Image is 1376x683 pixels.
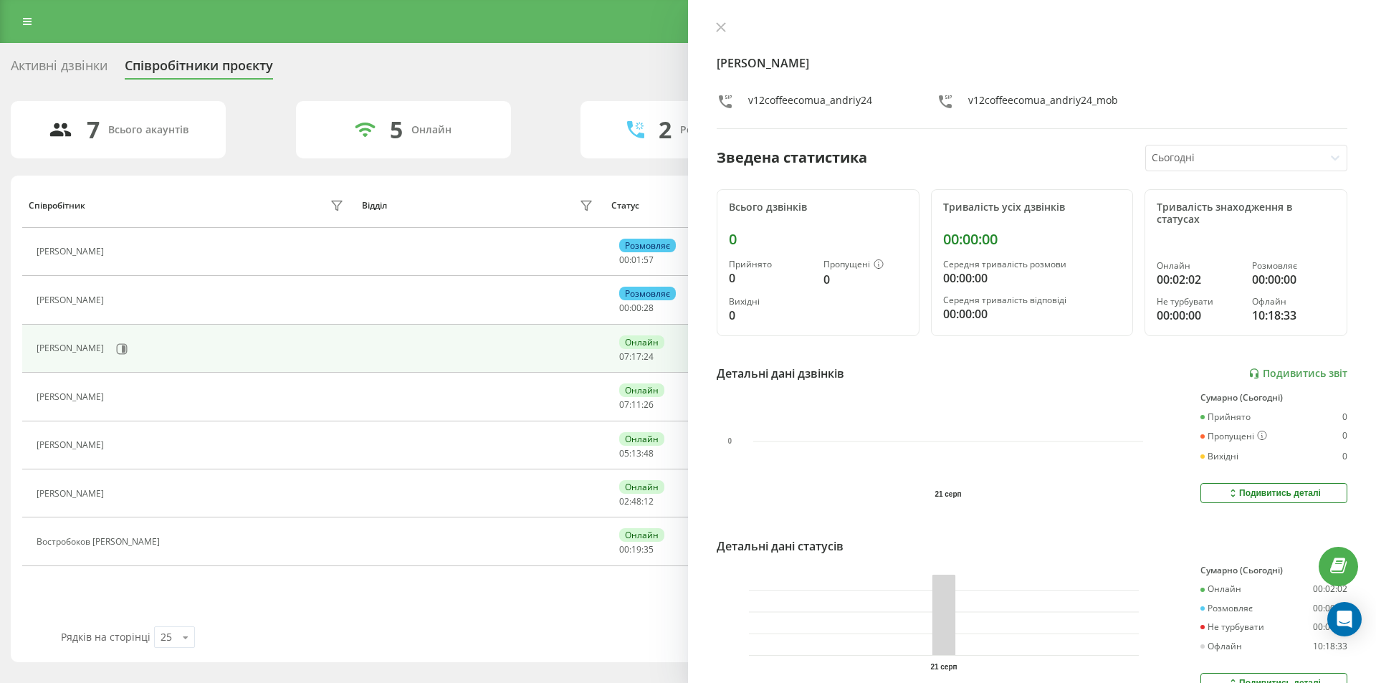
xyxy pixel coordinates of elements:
[823,259,907,271] div: Пропущені
[1200,584,1241,594] div: Онлайн
[87,116,100,143] div: 7
[943,259,1122,269] div: Середня тривалість розмови
[1313,622,1347,632] div: 00:00:00
[1157,201,1335,226] div: Тривалість знаходження в статусах
[1157,307,1240,324] div: 00:00:00
[411,124,451,136] div: Онлайн
[362,201,387,211] div: Відділ
[11,58,107,80] div: Активні дзвінки
[619,545,654,555] div: : :
[1200,452,1238,462] div: Вихідні
[37,295,107,305] div: [PERSON_NAME]
[968,93,1118,114] div: v12coffeecomua_andriy24_mob
[1342,452,1347,462] div: 0
[644,495,654,507] span: 12
[631,543,641,555] span: 19
[644,543,654,555] span: 35
[935,490,961,498] text: 21 серп
[1200,603,1253,613] div: Розмовляє
[29,201,85,211] div: Співробітник
[1200,412,1251,422] div: Прийнято
[943,295,1122,305] div: Середня тривалість відповіді
[1200,431,1267,442] div: Пропущені
[631,254,641,266] span: 01
[717,54,1347,72] h4: [PERSON_NAME]
[619,287,676,300] div: Розмовляє
[619,254,629,266] span: 00
[125,58,273,80] div: Співробітники проєкту
[1252,271,1335,288] div: 00:00:00
[1248,368,1347,380] a: Подивитись звіт
[619,480,664,494] div: Онлайн
[619,432,664,446] div: Онлайн
[1157,271,1240,288] div: 00:02:02
[729,259,812,269] div: Прийнято
[1200,622,1264,632] div: Не турбувати
[1157,261,1240,271] div: Онлайн
[729,269,812,287] div: 0
[619,400,654,410] div: : :
[631,495,641,507] span: 48
[644,350,654,363] span: 24
[37,440,107,450] div: [PERSON_NAME]
[644,447,654,459] span: 48
[37,392,107,402] div: [PERSON_NAME]
[1252,307,1335,324] div: 10:18:33
[108,124,188,136] div: Всього акаунтів
[729,307,812,324] div: 0
[943,269,1122,287] div: 00:00:00
[619,303,654,313] div: : :
[717,538,844,555] div: Детальні дані статусів
[161,630,172,644] div: 25
[619,398,629,411] span: 07
[37,343,107,353] div: [PERSON_NAME]
[680,124,750,136] div: Розмовляють
[619,239,676,252] div: Розмовляє
[611,201,639,211] div: Статус
[619,302,629,314] span: 00
[1252,261,1335,271] div: Розмовляє
[619,255,654,265] div: : :
[1157,297,1240,307] div: Не турбувати
[1313,584,1347,594] div: 00:02:02
[1252,297,1335,307] div: Офлайн
[619,335,664,349] div: Онлайн
[619,352,654,362] div: : :
[644,302,654,314] span: 28
[659,116,672,143] div: 2
[1342,431,1347,442] div: 0
[619,447,629,459] span: 05
[1313,603,1347,613] div: 00:00:00
[943,305,1122,323] div: 00:00:00
[717,365,844,382] div: Детальні дані дзвінків
[61,630,150,644] span: Рядків на сторінці
[619,497,654,507] div: : :
[37,247,107,257] div: [PERSON_NAME]
[619,543,629,555] span: 00
[727,438,732,446] text: 0
[1200,565,1347,575] div: Сумарно (Сьогодні)
[823,271,907,288] div: 0
[748,93,872,114] div: v12coffeecomua_andriy24
[1313,641,1347,651] div: 10:18:33
[390,116,403,143] div: 5
[631,447,641,459] span: 13
[717,147,867,168] div: Зведена статистика
[729,231,907,248] div: 0
[631,350,641,363] span: 17
[644,398,654,411] span: 26
[631,398,641,411] span: 11
[619,449,654,459] div: : :
[619,495,629,507] span: 02
[943,231,1122,248] div: 00:00:00
[619,383,664,397] div: Онлайн
[930,663,957,671] text: 21 серп
[729,297,812,307] div: Вихідні
[1200,483,1347,503] button: Подивитись деталі
[729,201,907,214] div: Всього дзвінків
[1227,487,1321,499] div: Подивитись деталі
[644,254,654,266] span: 57
[37,537,163,547] div: Востробоков [PERSON_NAME]
[1200,393,1347,403] div: Сумарно (Сьогодні)
[619,528,664,542] div: Онлайн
